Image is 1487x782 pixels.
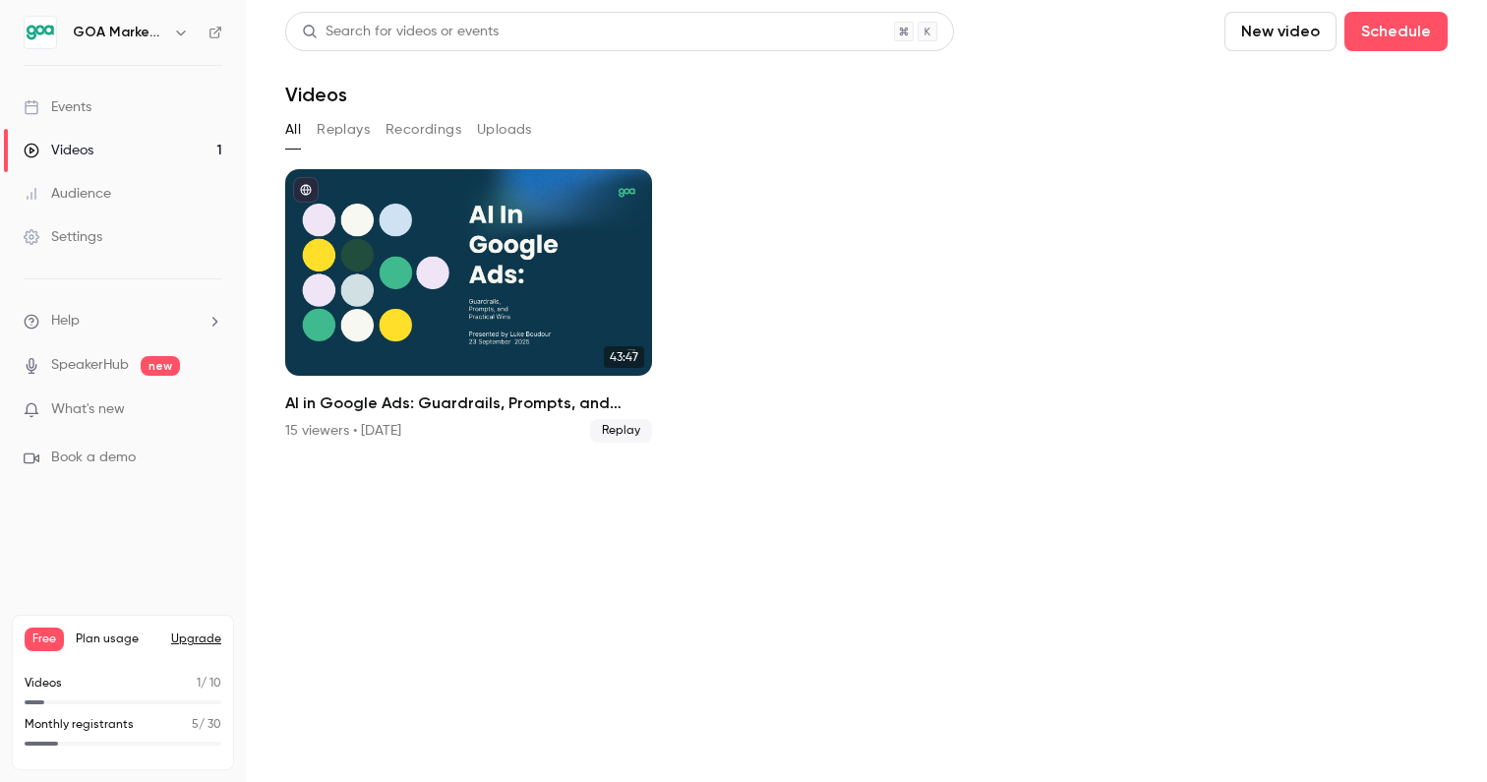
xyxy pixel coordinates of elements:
iframe: Noticeable Trigger [199,401,222,419]
h6: GOA Marketing [73,23,165,42]
div: Videos [24,141,93,160]
p: / 30 [192,716,221,734]
section: Videos [285,12,1448,770]
a: SpeakerHub [51,355,129,376]
span: Replay [590,419,652,443]
button: published [293,177,319,203]
li: help-dropdown-opener [24,311,222,331]
div: Settings [24,227,102,247]
a: 43:47AI in Google Ads: Guardrails, Prompts, and Practical Wins15 viewers • [DATE]Replay [285,169,652,443]
h2: AI in Google Ads: Guardrails, Prompts, and Practical Wins [285,391,652,415]
div: Search for videos or events [302,22,499,42]
span: Plan usage [76,632,159,647]
div: 15 viewers • [DATE] [285,421,401,441]
span: new [141,356,180,376]
button: Uploads [477,114,532,146]
span: What's new [51,399,125,420]
span: Book a demo [51,448,136,468]
span: 5 [192,719,199,731]
div: Audience [24,184,111,204]
button: All [285,114,301,146]
p: Videos [25,675,62,692]
button: Schedule [1344,12,1448,51]
h1: Videos [285,83,347,106]
p: / 10 [197,675,221,692]
button: Upgrade [171,632,221,647]
span: Help [51,311,80,331]
span: 43:47 [604,346,644,368]
img: GOA Marketing [25,17,56,48]
button: Recordings [386,114,461,146]
button: New video [1224,12,1337,51]
ul: Videos [285,169,1448,443]
button: Replays [317,114,370,146]
span: 1 [197,678,201,690]
li: AI in Google Ads: Guardrails, Prompts, and Practical Wins [285,169,652,443]
p: Monthly registrants [25,716,134,734]
span: Free [25,628,64,651]
div: Events [24,97,91,117]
